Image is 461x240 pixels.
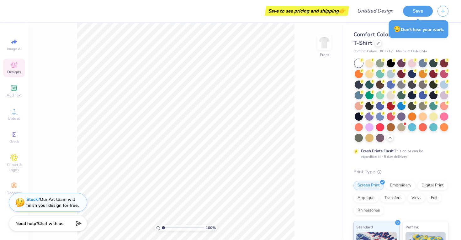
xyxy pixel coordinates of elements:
img: Front [318,36,331,49]
div: Rhinestones [353,206,384,215]
input: Untitled Design [352,5,398,17]
span: Minimum Order: 24 + [396,49,427,54]
span: Greek [9,139,19,144]
div: Print Type [353,168,448,175]
span: # C1717 [380,49,393,54]
span: Comfort Colors Adult Heavyweight T-Shirt [353,31,447,47]
div: Screen Print [353,181,384,190]
strong: Fresh Prints Flash: [361,149,394,154]
button: Save [403,6,433,17]
div: Digital Print [417,181,448,190]
span: Clipart & logos [3,162,25,172]
span: Upload [8,116,20,121]
div: Embroidery [386,181,416,190]
strong: Stuck? [26,196,40,202]
div: Our Art team will finish your design for free. [26,196,79,208]
span: 👉 [339,7,346,14]
span: Add Text [7,93,22,98]
div: Vinyl [407,193,425,203]
span: 100 % [206,225,216,231]
span: Puff Ink [405,224,419,230]
div: Front [320,52,329,58]
div: This color can be expedited for 5 day delivery. [361,148,438,159]
div: Don’t lose your work. [389,20,448,38]
strong: Need help? [15,221,38,227]
span: Decorate [7,190,22,196]
span: 😥 [393,25,401,33]
span: Image AI [7,46,22,51]
div: Applique [353,193,379,203]
span: Designs [7,70,21,75]
span: Comfort Colors [353,49,377,54]
div: Foil [427,193,442,203]
span: Chat with us. [38,221,64,227]
div: Transfers [380,193,405,203]
div: Save to see pricing and shipping [266,6,347,16]
span: Standard [356,224,373,230]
